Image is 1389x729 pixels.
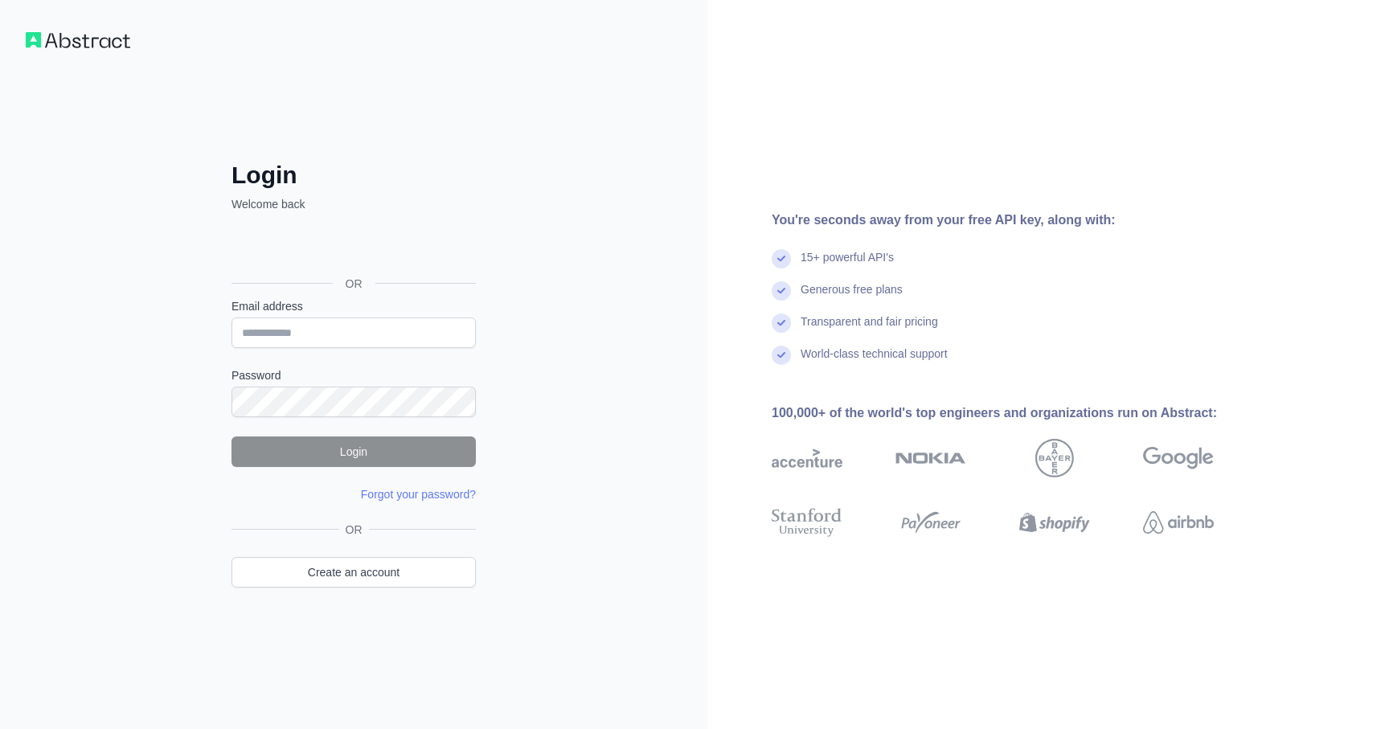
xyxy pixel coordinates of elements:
[231,367,476,383] label: Password
[231,557,476,588] a: Create an account
[801,281,903,313] div: Generous free plans
[772,346,791,365] img: check mark
[895,439,966,477] img: nokia
[223,230,481,265] iframe: Sign in with Google Button
[1035,439,1074,477] img: bayer
[231,298,476,314] label: Email address
[801,346,948,378] div: World-class technical support
[801,313,938,346] div: Transparent and fair pricing
[772,281,791,301] img: check mark
[772,403,1265,423] div: 100,000+ of the world's top engineers and organizations run on Abstract:
[772,313,791,333] img: check mark
[231,436,476,467] button: Login
[772,249,791,268] img: check mark
[1143,439,1214,477] img: google
[231,196,476,212] p: Welcome back
[26,32,130,48] img: Workflow
[801,249,894,281] div: 15+ powerful API's
[895,505,966,540] img: payoneer
[333,276,375,292] span: OR
[231,161,476,190] h2: Login
[1019,505,1090,540] img: shopify
[1143,505,1214,540] img: airbnb
[772,505,842,540] img: stanford university
[361,488,476,501] a: Forgot your password?
[772,439,842,477] img: accenture
[772,211,1265,230] div: You're seconds away from your free API key, along with:
[339,522,369,538] span: OR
